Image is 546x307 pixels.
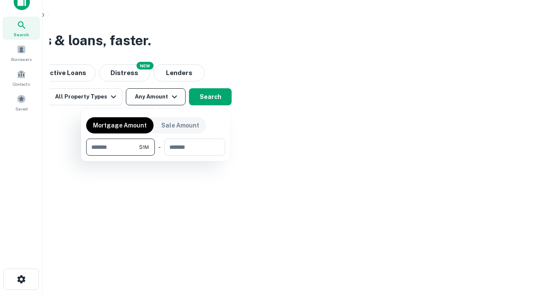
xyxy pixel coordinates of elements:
iframe: Chat Widget [503,239,546,280]
p: Sale Amount [161,121,199,130]
span: $1M [139,143,149,151]
p: Mortgage Amount [93,121,147,130]
div: - [158,139,161,156]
